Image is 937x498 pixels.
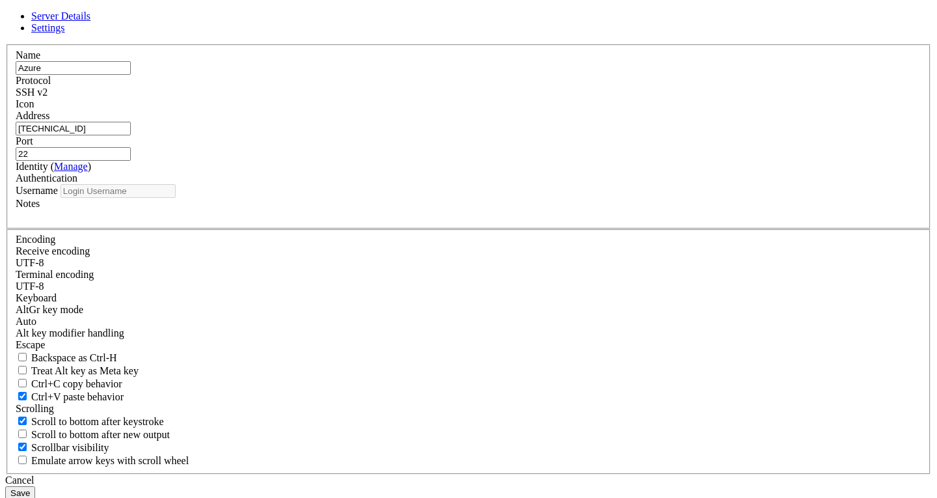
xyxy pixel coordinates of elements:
label: If true, the backspace should send BS ('\x08', aka ^H). Otherwise the backspace key should send '... [16,352,117,363]
label: Keyboard [16,292,57,303]
label: Identity [16,161,91,172]
span: Scroll to bottom after keystroke [31,416,164,427]
input: Ctrl+V paste behavior [18,392,27,400]
label: The default terminal encoding. ISO-2022 enables character map translations (like graphics maps). ... [16,269,94,280]
input: Scroll to bottom after new output [18,430,27,438]
div: UTF-8 [16,257,921,269]
input: Host Name or IP [16,122,131,135]
input: Server Name [16,61,131,75]
span: Treat Alt key as Meta key [31,365,139,376]
a: Manage [54,161,88,172]
span: UTF-8 [16,281,44,292]
span: Backspace as Ctrl-H [31,352,117,363]
label: Controls how the Alt key is handled. Escape: Send an ESC prefix. 8-Bit: Add 128 to the typed char... [16,327,124,339]
input: Ctrl+C copy behavior [18,379,27,387]
label: Address [16,110,49,121]
label: Ctrl-C copies if true, send ^C to host if false. Ctrl-Shift-C sends ^C to host if true, copies if... [16,378,122,389]
label: Port [16,135,33,146]
label: Scroll to bottom after new output. [16,429,170,440]
label: Whether the Alt key acts as a Meta key or as a distinct Alt key. [16,365,139,376]
a: Settings [31,22,65,33]
label: Notes [16,198,40,209]
a: Server Details [31,10,90,21]
span: Auto [16,316,36,327]
span: Scroll to bottom after new output [31,429,170,440]
div: Cancel [5,475,932,486]
label: Set the expected encoding for data received from the host. If the encodings do not match, visual ... [16,304,83,315]
input: Treat Alt key as Meta key [18,366,27,374]
label: When using the alternative screen buffer, and DECCKM (Application Cursor Keys) is active, mouse w... [16,455,189,466]
div: Auto [16,316,921,327]
input: Backspace as Ctrl-H [18,353,27,361]
input: Scroll to bottom after keystroke [18,417,27,425]
span: Emulate arrow keys with scroll wheel [31,455,189,466]
span: Ctrl+C copy behavior [31,378,122,389]
span: Ctrl+V paste behavior [31,391,124,402]
span: Escape [16,339,45,350]
label: Authentication [16,173,77,184]
label: Ctrl+V pastes if true, sends ^V to host if false. Ctrl+Shift+V sends ^V to host if true, pastes i... [16,391,124,402]
span: ( ) [51,161,91,172]
label: Scrolling [16,403,54,414]
input: Port Number [16,147,131,161]
label: Set the expected encoding for data received from the host. If the encodings do not match, visual ... [16,245,90,256]
label: The vertical scrollbar mode. [16,442,109,453]
div: SSH v2 [16,87,921,98]
span: UTF-8 [16,257,44,268]
div: Escape [16,339,921,351]
label: Encoding [16,234,55,245]
label: Whether to scroll to the bottom on any keystroke. [16,416,164,427]
div: UTF-8 [16,281,921,292]
span: SSH v2 [16,87,48,98]
label: Protocol [16,75,51,86]
span: Scrollbar visibility [31,442,109,453]
input: Emulate arrow keys with scroll wheel [18,456,27,464]
input: Scrollbar visibility [18,443,27,451]
input: Login Username [61,184,176,198]
label: Username [16,185,58,196]
label: Name [16,49,40,61]
label: Icon [16,98,34,109]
